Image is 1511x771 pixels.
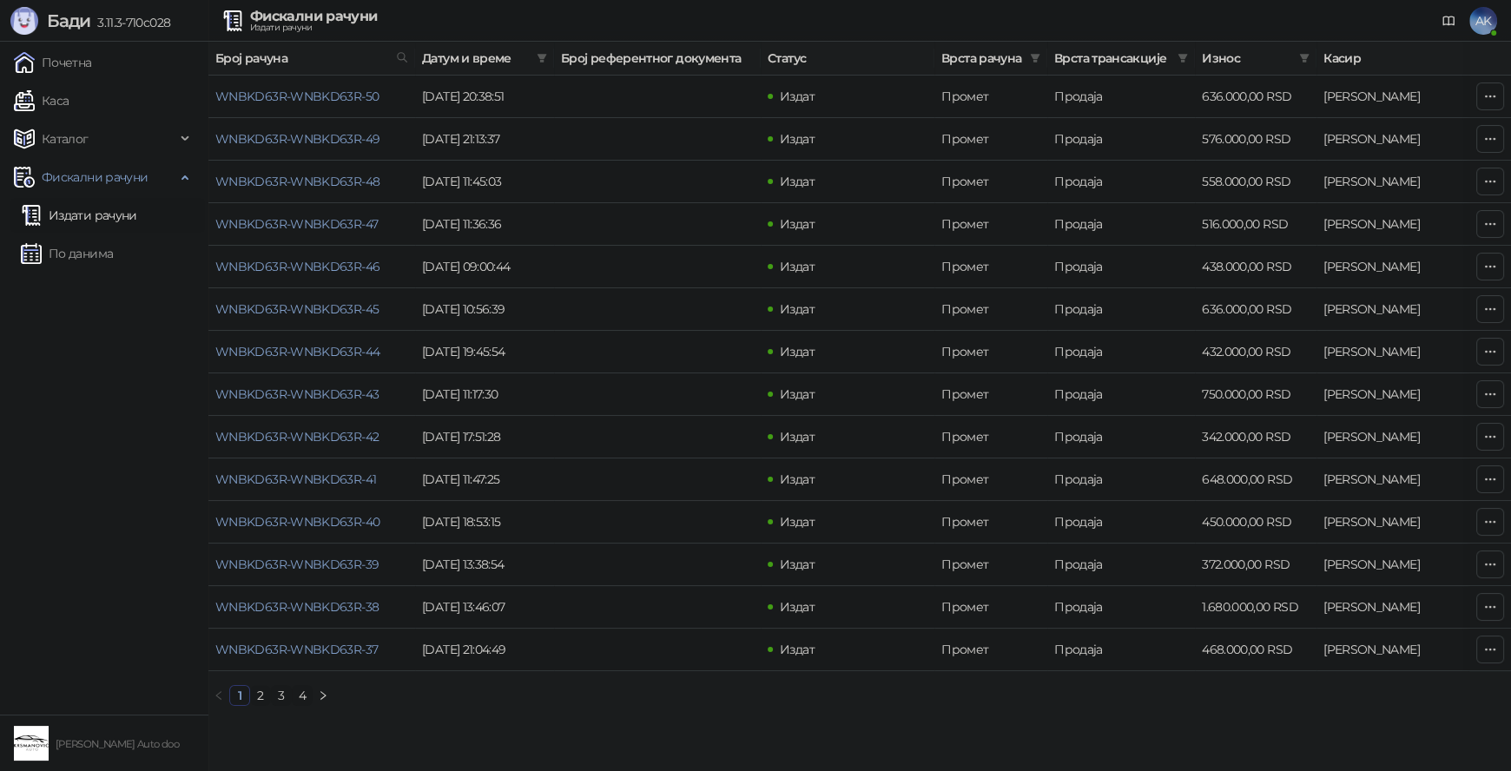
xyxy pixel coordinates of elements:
[208,288,415,331] td: WNBKD63R-WNBKD63R-45
[21,198,137,233] a: Издати рачуни
[10,7,38,35] img: Logo
[780,386,815,402] span: Издат
[415,288,554,331] td: [DATE] 10:56:39
[208,246,415,288] td: WNBKD63R-WNBKD63R-46
[537,53,547,63] span: filter
[215,259,379,274] a: WNBKD63R-WNBKD63R-46
[215,49,389,68] span: Број рачуна
[251,686,270,705] a: 2
[208,161,415,203] td: WNBKD63R-WNBKD63R-48
[272,686,291,705] a: 3
[934,161,1047,203] td: Промет
[208,76,415,118] td: WNBKD63R-WNBKD63R-50
[1195,416,1316,458] td: 342.000,00 RSD
[1047,118,1195,161] td: Продаја
[422,49,530,68] span: Датум и време
[215,599,379,615] a: WNBKD63R-WNBKD63R-38
[1047,416,1195,458] td: Продаја
[208,118,415,161] td: WNBKD63R-WNBKD63R-49
[208,373,415,416] td: WNBKD63R-WNBKD63R-43
[1195,203,1316,246] td: 516.000,00 RSD
[415,203,554,246] td: [DATE] 11:36:36
[780,642,815,657] span: Издат
[934,76,1047,118] td: Промет
[415,331,554,373] td: [DATE] 19:45:54
[934,118,1047,161] td: Промет
[934,458,1047,501] td: Промет
[934,629,1047,671] td: Промет
[761,42,934,76] th: Статус
[415,416,554,458] td: [DATE] 17:51:28
[1195,544,1316,586] td: 372.000,00 RSD
[215,301,379,317] a: WNBKD63R-WNBKD63R-45
[780,471,815,487] span: Издат
[780,599,815,615] span: Издат
[1047,629,1195,671] td: Продаја
[1195,586,1316,629] td: 1.680.000,00 RSD
[780,301,815,317] span: Издат
[90,15,170,30] span: 3.11.3-710c028
[415,586,554,629] td: [DATE] 13:46:07
[1047,586,1195,629] td: Продаја
[1435,7,1462,35] a: Документација
[780,216,815,232] span: Издат
[250,23,377,32] div: Издати рачуни
[208,586,415,629] td: WNBKD63R-WNBKD63R-38
[1195,288,1316,331] td: 636.000,00 RSD
[780,259,815,274] span: Издат
[215,216,378,232] a: WNBKD63R-WNBKD63R-47
[780,514,815,530] span: Издат
[415,629,554,671] td: [DATE] 21:04:49
[293,686,312,705] a: 4
[215,386,379,402] a: WNBKD63R-WNBKD63R-43
[215,131,379,147] a: WNBKD63R-WNBKD63R-49
[415,544,554,586] td: [DATE] 13:38:54
[1047,161,1195,203] td: Продаја
[1047,76,1195,118] td: Продаја
[250,10,377,23] div: Фискални рачуни
[215,514,379,530] a: WNBKD63R-WNBKD63R-40
[934,331,1047,373] td: Промет
[1047,203,1195,246] td: Продаја
[56,738,179,750] small: [PERSON_NAME] Auto doo
[208,203,415,246] td: WNBKD63R-WNBKD63R-47
[1195,76,1316,118] td: 636.000,00 RSD
[1047,501,1195,544] td: Продаја
[215,89,379,104] a: WNBKD63R-WNBKD63R-50
[934,246,1047,288] td: Промет
[208,685,229,706] li: Претходна страна
[1195,373,1316,416] td: 750.000,00 RSD
[934,501,1047,544] td: Промет
[313,685,333,706] li: Следећа страна
[533,45,551,71] span: filter
[934,416,1047,458] td: Промет
[208,685,229,706] button: left
[21,236,113,271] a: По данима
[1047,246,1195,288] td: Продаја
[215,429,379,445] a: WNBKD63R-WNBKD63R-42
[415,76,554,118] td: [DATE] 20:38:51
[941,49,1023,68] span: Врста рачуна
[1195,246,1316,288] td: 438.000,00 RSD
[215,642,378,657] a: WNBKD63R-WNBKD63R-37
[415,246,554,288] td: [DATE] 09:00:44
[1047,42,1195,76] th: Врста трансакције
[1047,458,1195,501] td: Продаја
[42,160,148,194] span: Фискални рачуни
[215,557,379,572] a: WNBKD63R-WNBKD63R-39
[208,544,415,586] td: WNBKD63R-WNBKD63R-39
[230,686,249,705] a: 1
[208,629,415,671] td: WNBKD63R-WNBKD63R-37
[1195,629,1316,671] td: 468.000,00 RSD
[215,471,376,487] a: WNBKD63R-WNBKD63R-41
[554,42,761,76] th: Број референтног документа
[415,501,554,544] td: [DATE] 18:53:15
[313,685,333,706] button: right
[208,501,415,544] td: WNBKD63R-WNBKD63R-40
[415,458,554,501] td: [DATE] 11:47:25
[1030,53,1040,63] span: filter
[14,726,49,761] img: 64x64-companyLogo-656abe8e-fc8b-482c-b8ca-49f9280bafb6.png
[415,161,554,203] td: [DATE] 11:45:03
[1469,7,1497,35] span: AK
[934,288,1047,331] td: Промет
